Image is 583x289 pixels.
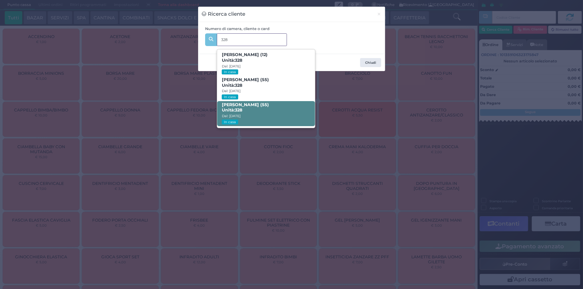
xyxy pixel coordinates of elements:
small: Dal: [DATE] [222,64,241,68]
b: [PERSON_NAME] (55) [222,102,269,113]
small: In casa [222,94,238,99]
strong: 328 [235,58,242,63]
b: [PERSON_NAME] (55) [222,77,269,88]
strong: 328 [235,107,242,112]
button: Chiudi [373,7,385,22]
h3: Ricerca cliente [202,10,246,18]
b: [PERSON_NAME] (12) [222,52,268,63]
small: In casa [222,119,238,124]
strong: 328 [235,83,242,88]
span: Unità: [222,58,242,63]
input: Es. 'Mario Rossi', '220' o '108123234234' [217,33,287,46]
span: Unità: [222,107,242,113]
label: Numero di camera, cliente o card [205,26,270,32]
button: Chiudi [360,58,381,67]
span: Unità: [222,83,242,88]
span: × [377,10,381,18]
small: Dal: [DATE] [222,89,241,93]
small: In casa [222,69,238,74]
small: Dal: [DATE] [222,114,241,118]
